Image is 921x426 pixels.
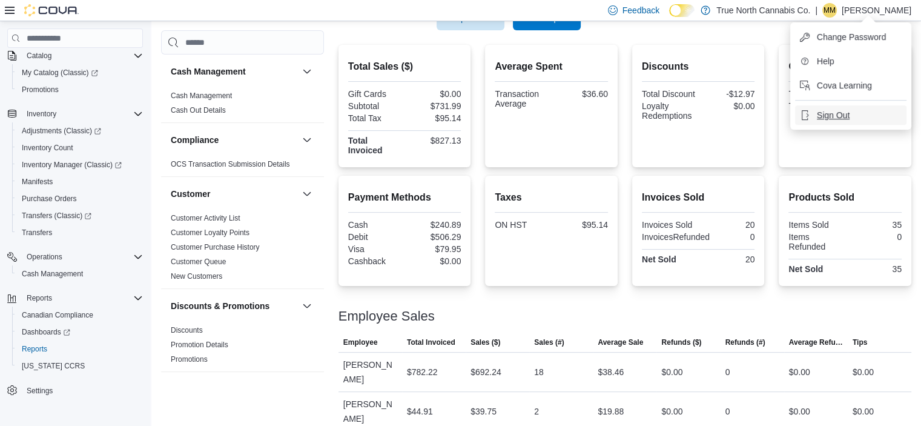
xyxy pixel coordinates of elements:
span: Cova Learning [817,79,872,92]
span: Tips [853,338,867,347]
span: Inventory Manager (Classic) [22,160,122,170]
button: Compliance [300,133,314,147]
a: OCS Transaction Submission Details [171,160,290,168]
span: Operations [22,250,143,264]
a: Transfers (Classic) [12,207,148,224]
a: Customer Loyalty Points [171,228,249,237]
span: Dashboards [22,327,70,337]
a: Promotions [17,82,64,97]
span: Purchase Orders [17,191,143,206]
span: Manifests [17,175,143,189]
span: Promotions [171,354,208,364]
div: $0.00 [407,256,461,266]
div: 35 [848,220,902,230]
div: Gift Cards [348,89,402,99]
span: Reports [27,293,52,303]
span: Sales (#) [534,338,564,347]
span: Dark Mode [669,17,670,18]
span: Sales ($) [470,338,500,347]
span: New Customers [171,271,222,281]
div: [PERSON_NAME] [338,353,402,391]
div: Items Sold [788,220,842,230]
p: | [815,3,817,18]
div: $240.89 [407,220,461,230]
div: Invoices Sold [642,220,696,230]
a: Transfers (Classic) [17,208,96,223]
a: New Customers [171,272,222,281]
div: Marissa Milburn [822,3,837,18]
span: Transfers [22,228,52,238]
span: MM [824,3,836,18]
a: Cash Management [17,267,88,281]
div: $0.00 [661,365,682,379]
div: 0 [725,404,730,419]
strong: Net Sold [788,264,823,274]
a: Canadian Compliance [17,308,98,322]
a: Purchase Orders [17,191,82,206]
div: $19.88 [598,404,624,419]
span: Settings [22,383,143,398]
button: Sign Out [795,105,906,125]
span: Reports [22,291,143,305]
button: Inventory [2,105,148,122]
h2: Discounts [642,59,755,74]
span: Feedback [622,4,659,16]
button: Help [795,52,906,71]
button: Inventory Count [12,139,148,156]
a: Inventory Count [17,141,78,155]
a: [US_STATE] CCRS [17,359,90,373]
h2: Total Sales ($) [348,59,461,74]
button: Manifests [12,173,148,190]
img: Cova [24,4,79,16]
div: $827.13 [407,136,461,145]
span: Washington CCRS [17,359,143,373]
span: Refunds (#) [725,338,765,347]
span: Settings [27,386,53,396]
button: Cash Management [171,65,297,78]
span: Discounts [171,325,203,335]
div: 0 [725,365,730,379]
a: Discounts [171,326,203,334]
span: Customer Activity List [171,213,240,223]
span: Purchase Orders [22,194,77,204]
span: OCS Transaction Submission Details [171,159,290,169]
a: My Catalog (Classic) [17,65,103,80]
button: Promotions [12,81,148,98]
button: Reports [12,341,148,358]
span: Help [817,55,834,67]
button: Canadian Compliance [12,307,148,324]
div: Cashback [348,256,402,266]
button: Catalog [2,47,148,64]
span: Reports [22,344,47,354]
div: $95.14 [407,113,461,123]
span: My Catalog (Classic) [22,68,98,78]
div: $36.60 [554,89,608,99]
span: Transfers [17,225,143,240]
div: Cash Management [161,88,324,122]
div: $731.99 [407,101,461,111]
button: Operations [2,248,148,265]
span: Sign Out [817,109,850,121]
a: Adjustments (Classic) [12,122,148,139]
div: Total Discount [642,89,696,99]
span: Catalog [22,48,143,63]
div: $0.00 [789,404,810,419]
a: Adjustments (Classic) [17,124,106,138]
input: Dark Mode [669,4,695,17]
span: Change Password [817,31,886,43]
button: Inventory [22,107,61,121]
span: Dashboards [17,325,143,339]
a: Promotion Details [171,341,228,349]
h2: Average Spent [495,59,608,74]
a: Transfers [17,225,57,240]
span: Inventory Count [17,141,143,155]
span: [US_STATE] CCRS [22,361,85,371]
div: $38.46 [598,365,624,379]
a: My Catalog (Classic) [12,64,148,81]
div: $692.24 [470,365,501,379]
span: My Catalog (Classic) [17,65,143,80]
button: Discounts & Promotions [171,300,297,312]
div: $0.00 [853,404,874,419]
span: Reports [17,342,143,356]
